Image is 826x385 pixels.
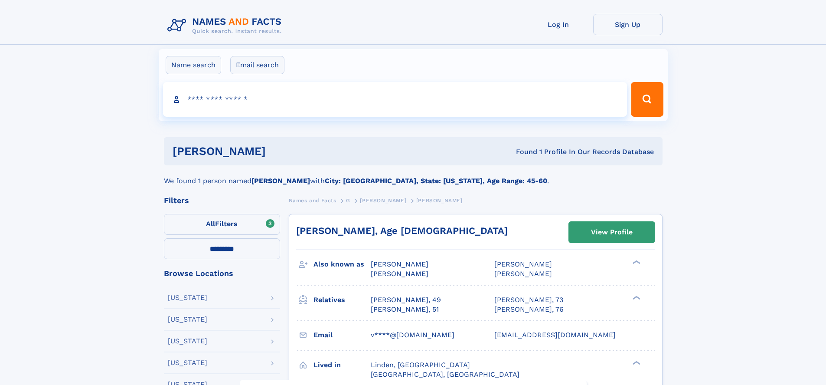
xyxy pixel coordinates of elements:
[346,197,350,204] span: G
[168,359,207,366] div: [US_STATE]
[168,316,207,323] div: [US_STATE]
[524,14,593,35] a: Log In
[313,293,371,307] h3: Relatives
[371,295,441,305] a: [PERSON_NAME], 49
[494,295,563,305] a: [PERSON_NAME], 73
[289,195,336,206] a: Names and Facts
[371,270,428,278] span: [PERSON_NAME]
[163,82,627,117] input: search input
[416,197,463,204] span: [PERSON_NAME]
[206,220,215,228] span: All
[630,260,641,265] div: ❯
[251,177,310,185] b: [PERSON_NAME]
[391,147,654,157] div: Found 1 Profile In Our Records Database
[494,270,552,278] span: [PERSON_NAME]
[360,195,406,206] a: [PERSON_NAME]
[168,338,207,345] div: [US_STATE]
[591,222,633,242] div: View Profile
[313,358,371,372] h3: Lived in
[164,197,280,204] div: Filters
[360,197,406,204] span: [PERSON_NAME]
[371,370,519,378] span: [GEOGRAPHIC_DATA], [GEOGRAPHIC_DATA]
[494,331,616,339] span: [EMAIL_ADDRESS][DOMAIN_NAME]
[371,305,439,314] a: [PERSON_NAME], 51
[313,257,371,272] h3: Also known as
[164,270,280,277] div: Browse Locations
[296,225,508,236] a: [PERSON_NAME], Age [DEMOGRAPHIC_DATA]
[593,14,663,35] a: Sign Up
[630,360,641,365] div: ❯
[346,195,350,206] a: G
[230,56,284,74] label: Email search
[569,222,655,243] a: View Profile
[371,361,470,369] span: Linden, [GEOGRAPHIC_DATA]
[166,56,221,74] label: Name search
[371,260,428,268] span: [PERSON_NAME]
[164,214,280,235] label: Filters
[313,328,371,342] h3: Email
[164,14,289,37] img: Logo Names and Facts
[173,146,391,157] h1: [PERSON_NAME]
[325,177,547,185] b: City: [GEOGRAPHIC_DATA], State: [US_STATE], Age Range: 45-60
[164,165,663,186] div: We found 1 person named with .
[494,260,552,268] span: [PERSON_NAME]
[168,294,207,301] div: [US_STATE]
[631,82,663,117] button: Search Button
[630,295,641,300] div: ❯
[494,305,564,314] a: [PERSON_NAME], 76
